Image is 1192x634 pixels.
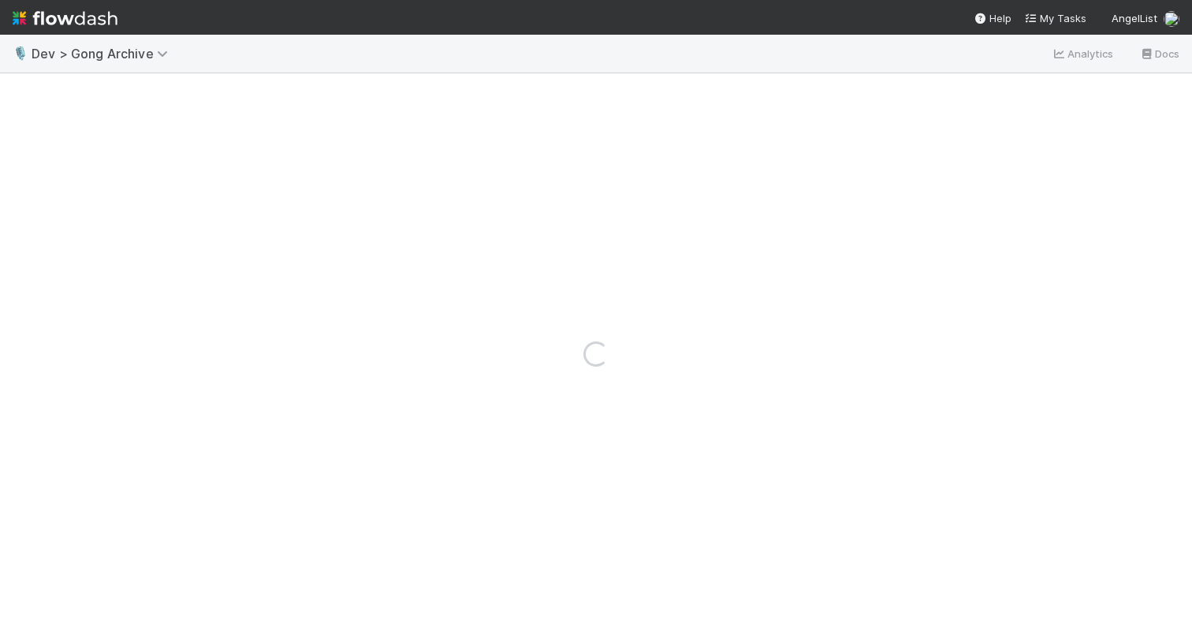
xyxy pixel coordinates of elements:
span: My Tasks [1024,12,1086,24]
span: 🎙️ [13,47,28,60]
a: My Tasks [1024,10,1086,26]
div: Help [974,10,1011,26]
a: Analytics [1052,44,1114,63]
img: avatar_c747b287-0112-4b47-934f-47379b6131e2.png [1164,11,1179,27]
img: logo-inverted-e16ddd16eac7371096b0.svg [13,5,117,32]
span: AngelList [1112,12,1157,24]
span: Dev > Gong Archive [32,46,176,62]
a: Docs [1139,44,1179,63]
